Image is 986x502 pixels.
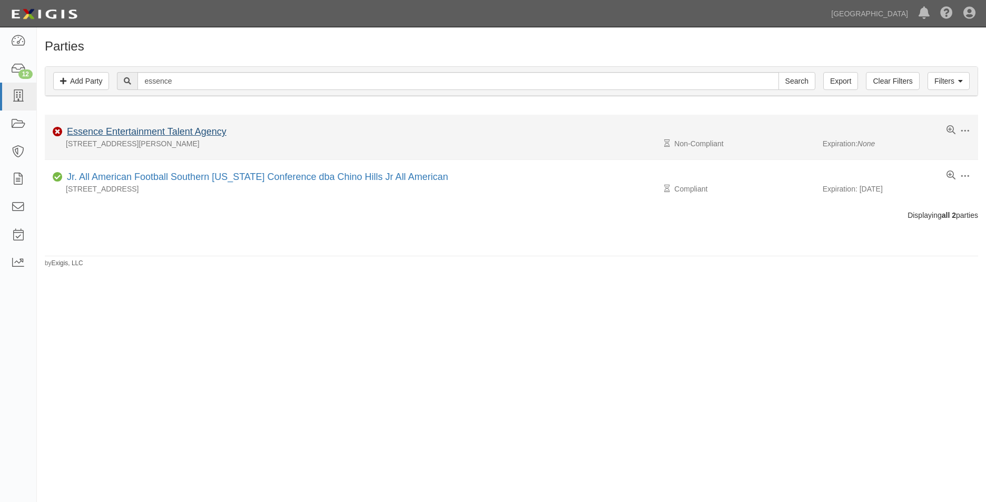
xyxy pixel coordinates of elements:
[67,126,226,137] a: Essence Entertainment Talent Agency
[946,125,955,136] a: View results summary
[45,259,83,268] small: by
[942,211,956,219] b: all 2
[8,5,81,24] img: logo-5460c22ac91f19d4615b14bd174203de0afe785f0fc80cf4dbbc73dc1793850b.png
[946,170,955,181] a: View results summary
[823,138,978,149] div: Expiration:
[667,184,822,194] div: Compliant
[664,140,670,147] i: Pending Review
[137,72,778,90] input: Search
[928,72,970,90] a: Filters
[778,72,815,90] input: Search
[866,72,919,90] a: Clear Filters
[45,138,667,149] div: [STREET_ADDRESS][PERSON_NAME]
[63,170,448,184] div: Jr. All American Football Southern California Conference dba Chino Hills Jr All American
[52,259,83,267] a: Exigis, LLC
[857,139,875,148] i: None
[664,185,670,193] i: Pending Review
[18,69,33,79] div: 12
[53,72,109,90] a: Add Party
[45,184,667,194] div: [STREET_ADDRESS]
[45,39,978,53] h1: Parties
[823,72,858,90] a: Export
[53,128,63,136] i: Non-Compliant
[63,125,226,139] div: Essence Entertainment Talent Agency
[826,3,913,24] a: [GEOGRAPHIC_DATA]
[667,138,822,149] div: Non-Compliant
[37,210,986,220] div: Displaying parties
[940,7,953,20] i: Help Center - Complianz
[53,174,63,181] i: Compliant
[67,172,448,182] a: Jr. All American Football Southern [US_STATE] Conference dba Chino Hills Jr All American
[823,184,978,194] div: Expiration: [DATE]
